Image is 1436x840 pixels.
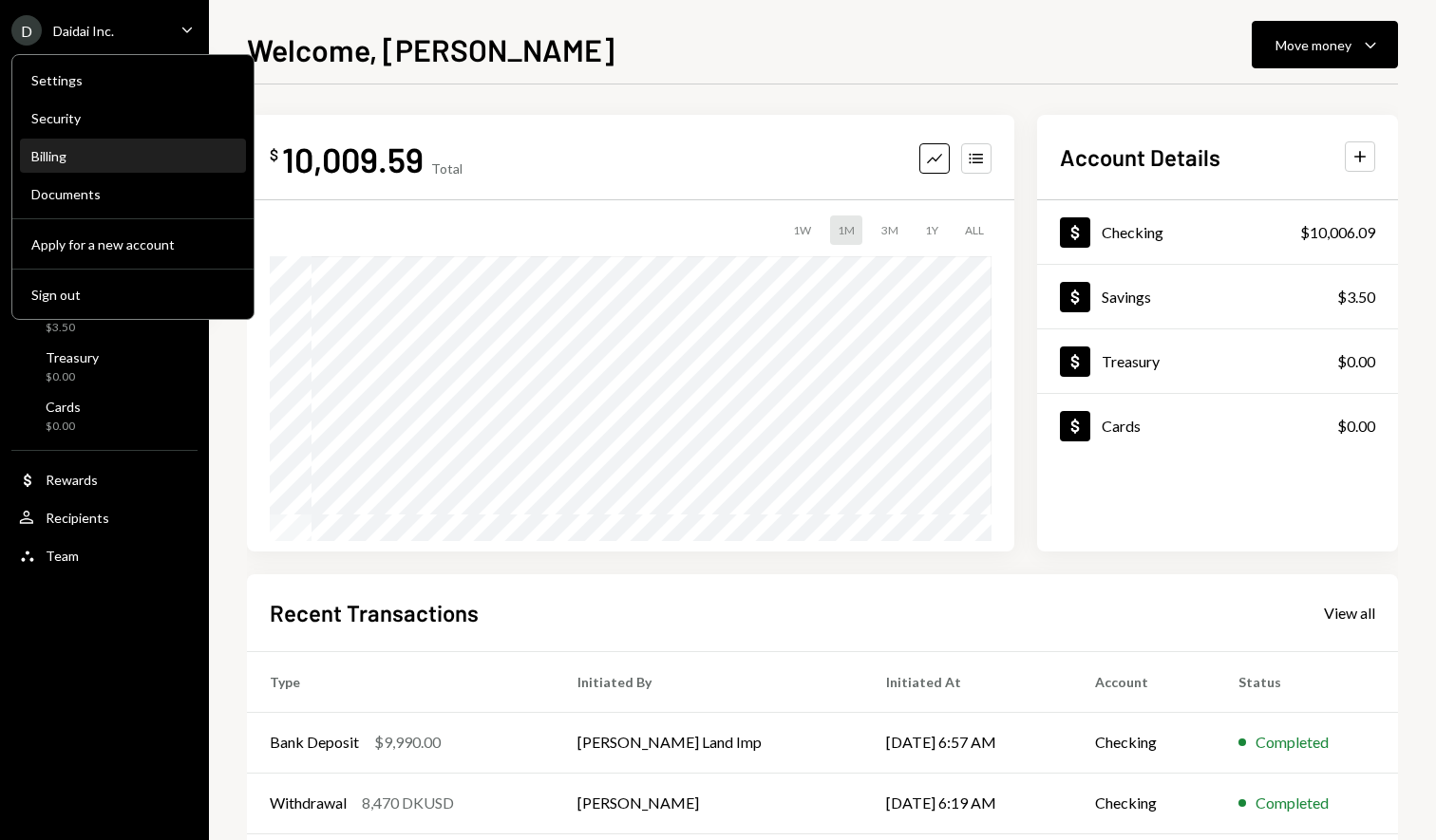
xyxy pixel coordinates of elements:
div: Completed [1256,792,1329,814]
div: Apply for a new account [31,236,235,252]
h2: Recent Transactions [270,597,479,628]
div: Savings [1102,288,1151,306]
button: Move money [1252,21,1398,68]
div: Move money [1275,35,1351,55]
a: Documents [20,177,246,211]
a: Rewards [11,462,198,496]
div: Completed [1256,731,1329,754]
div: 3M [874,215,906,245]
div: $9,990.00 [374,731,441,754]
div: Settings [31,72,235,88]
a: View all [1324,602,1375,623]
th: Initiated By [555,651,862,712]
td: Checking [1072,712,1217,773]
div: Billing [31,148,235,164]
div: D [11,15,42,46]
div: Team [46,548,79,564]
button: Apply for a new account [20,228,246,262]
a: Billing [20,139,246,173]
a: Savings$3.50 [1037,265,1398,328]
td: [DATE] 6:57 AM [863,712,1072,773]
div: 1M [830,215,862,245]
a: Cards$0.00 [11,393,198,439]
div: ALL [957,215,992,245]
div: Documents [31,186,235,202]
td: [DATE] 6:19 AM [863,773,1072,833]
div: View all [1324,604,1375,623]
a: Security [20,101,246,135]
div: $10,006.09 [1300,221,1375,244]
a: Treasury$0.00 [11,344,198,389]
div: $0.00 [46,419,81,435]
div: $3.50 [46,320,91,336]
a: Recipients [11,500,198,534]
th: Type [247,651,555,712]
a: Team [11,538,198,572]
button: Sign out [20,278,246,312]
th: Initiated At [863,651,1072,712]
div: Bank Deposit [270,731,359,754]
div: 10,009.59 [282,138,424,180]
div: Security [31,110,235,126]
div: Rewards [46,472,98,488]
div: Treasury [46,349,99,365]
th: Account [1072,651,1217,712]
div: Treasury [1102,352,1160,370]
div: $3.50 [1337,286,1375,308]
th: Status [1216,651,1398,712]
div: Total [431,160,463,177]
h2: Account Details [1060,141,1220,173]
a: Cards$0.00 [1037,394,1398,457]
td: [PERSON_NAME] Land Imp [555,712,862,773]
div: $0.00 [1337,415,1375,438]
div: 1Y [917,215,946,245]
a: Checking$10,006.09 [1037,200,1398,264]
div: Cards [1102,417,1141,435]
div: $0.00 [1337,350,1375,373]
div: Cards [46,399,81,415]
div: Checking [1102,223,1163,241]
div: Recipients [46,510,109,526]
div: 8,470 DKUSD [362,792,454,814]
td: Checking [1072,773,1217,833]
div: Daidai Inc. [53,23,114,39]
div: Withdrawal [270,792,347,814]
h1: Welcome, [PERSON_NAME] [247,30,614,68]
div: 1W [785,215,819,245]
a: Settings [20,63,246,97]
a: Treasury$0.00 [1037,329,1398,393]
div: $0.00 [46,369,99,385]
td: [PERSON_NAME] [555,773,862,833]
div: Sign out [31,287,235,303]
div: $ [270,145,278,164]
